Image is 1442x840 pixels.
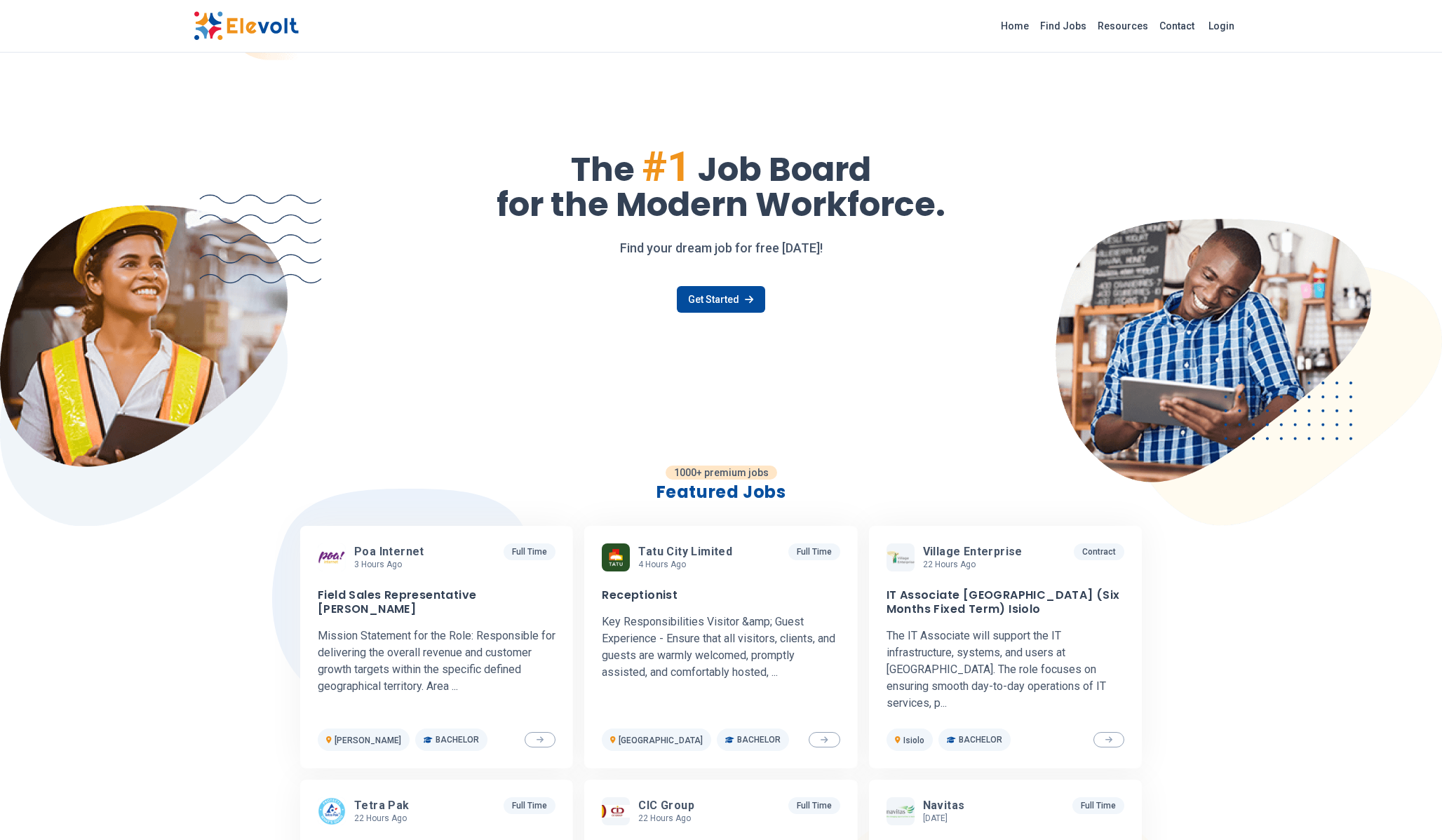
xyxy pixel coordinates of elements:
a: Tatu City LimitedTatu City Limited4 hours agoFull TimeReceptionistKey Responsibilities Visitor &a... [584,526,857,768]
p: Key Responsibilities Visitor &amp; Guest Experience - Ensure that all visitors, clients, and gues... [602,614,840,681]
span: Tetra Pak [354,799,410,813]
span: Bachelor [436,734,479,745]
a: Resources [1092,15,1154,37]
span: Village Enterprise [923,545,1023,559]
p: 22 hours ago [354,813,415,824]
a: Contact [1154,15,1200,37]
p: Full Time [1072,797,1124,814]
span: Bachelor [959,734,1002,745]
p: The IT Associate will support the IT infrastructure, systems, and users at [GEOGRAPHIC_DATA]. The... [887,628,1124,712]
p: Full Time [788,797,840,814]
p: Full Time [504,543,555,560]
a: Get Started [677,286,764,313]
img: Navitas [887,805,915,818]
h3: IT Associate [GEOGRAPHIC_DATA] (Six Months Fixed Term) Isiolo [887,588,1124,616]
p: [DATE] [923,813,971,824]
img: Tatu City Limited [602,543,630,571]
p: 22 hours ago [923,559,1028,570]
span: Bachelor [737,734,781,745]
h1: The Job Board for the Modern Workforce. [194,146,1248,222]
img: Poa Internet [318,543,346,571]
img: Tetra Pak [318,797,346,825]
img: Village Enterprise [887,550,915,564]
span: Isiolo [903,736,924,745]
span: Navitas [923,799,965,813]
span: [PERSON_NAME] [335,736,401,745]
a: Poa InternetPoa Internet3 hours agoFull TimeField Sales Representative [PERSON_NAME]Mission State... [300,526,573,768]
a: Login [1200,12,1243,40]
span: [GEOGRAPHIC_DATA] [619,736,703,745]
p: 22 hours ago [638,813,700,824]
a: Home [995,15,1035,37]
a: Village EnterpriseVillage Enterprise22 hours agoContractIT Associate [GEOGRAPHIC_DATA] (Six Month... [869,526,1142,768]
p: Full Time [788,543,840,560]
p: Mission Statement for the Role: Responsible for delivering the overall revenue and customer growt... [318,628,555,695]
a: Find Jobs [1035,15,1092,37]
span: Tatu City Limited [638,545,732,559]
span: Poa Internet [354,545,424,559]
span: #1 [642,142,691,191]
span: CIC group [638,799,694,813]
p: Contract [1074,543,1124,560]
img: CIC group [602,805,630,818]
p: Find your dream job for free [DATE]! [194,238,1248,258]
p: Full Time [504,797,555,814]
h3: Receptionist [602,588,678,602]
p: 4 hours ago [638,559,738,570]
p: 3 hours ago [354,559,430,570]
h3: Field Sales Representative [PERSON_NAME] [318,588,555,616]
img: Elevolt [194,11,299,41]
